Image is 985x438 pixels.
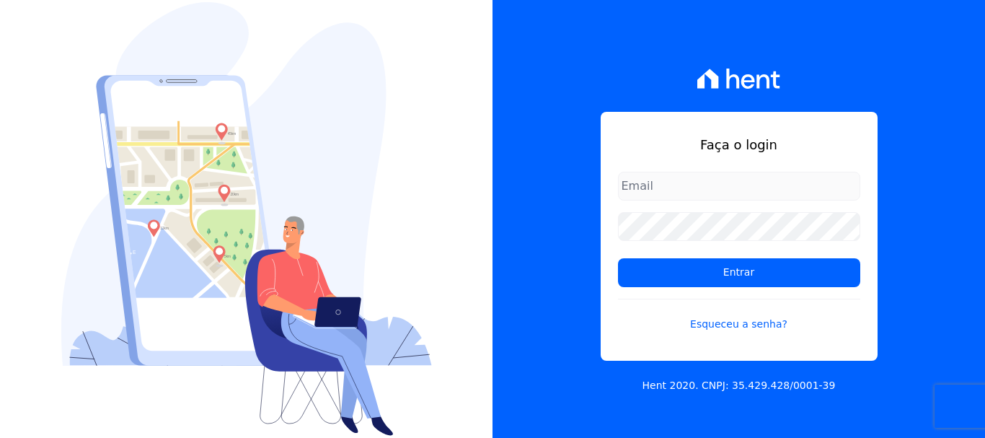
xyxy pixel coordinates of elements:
[61,2,432,436] img: Login
[618,172,860,201] input: Email
[642,378,836,393] p: Hent 2020. CNPJ: 35.429.428/0001-39
[618,258,860,287] input: Entrar
[618,299,860,332] a: Esqueceu a senha?
[618,135,860,154] h1: Faça o login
